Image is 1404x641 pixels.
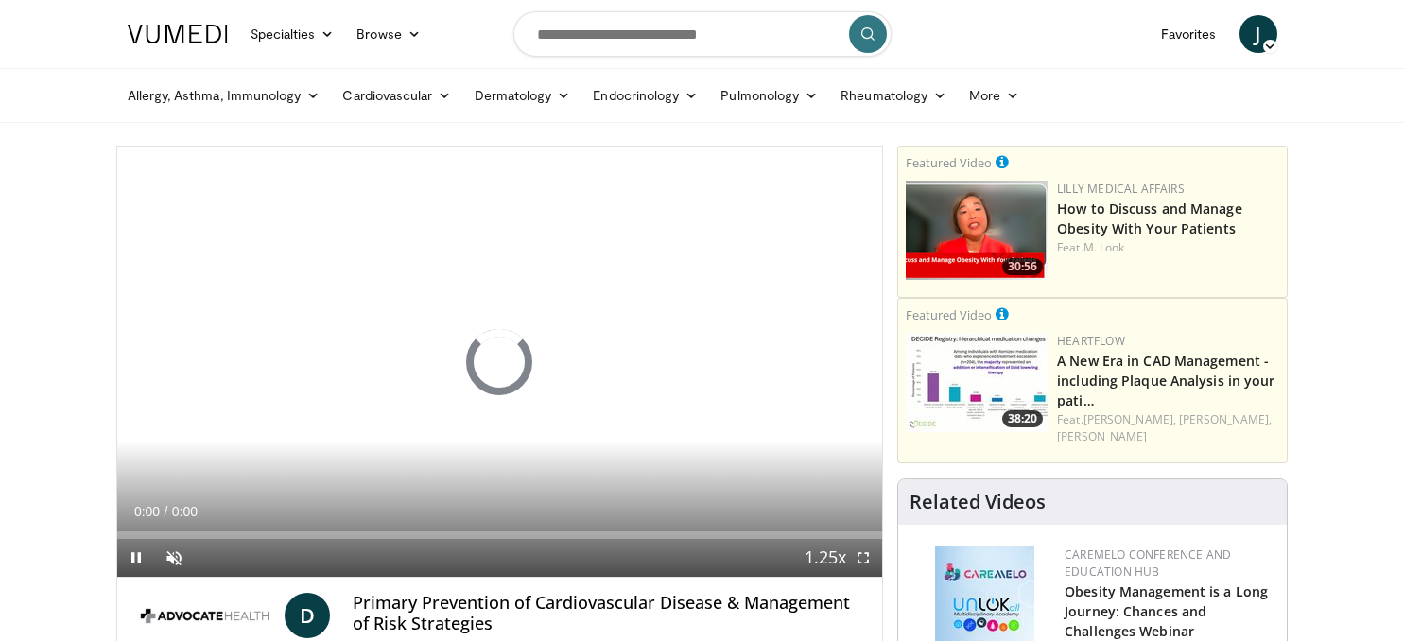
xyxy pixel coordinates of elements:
a: Specialties [239,15,346,53]
a: Lilly Medical Affairs [1057,181,1185,197]
small: Featured Video [906,306,992,323]
a: Heartflow [1057,333,1125,349]
a: [PERSON_NAME], [1179,411,1272,427]
a: Favorites [1150,15,1228,53]
a: 30:56 [906,181,1048,280]
a: M. Look [1083,239,1125,255]
span: 0:00 [134,504,160,519]
small: Featured Video [906,154,992,171]
span: 0:00 [172,504,198,519]
a: 38:20 [906,333,1048,432]
a: Browse [345,15,432,53]
a: Rheumatology [829,77,958,114]
input: Search topics, interventions [513,11,892,57]
a: Endocrinology [581,77,709,114]
button: Fullscreen [844,539,882,577]
a: [PERSON_NAME] [1057,428,1147,444]
a: CaReMeLO Conference and Education Hub [1065,546,1231,580]
span: / [165,504,168,519]
div: Progress Bar [117,531,883,539]
video-js: Video Player [117,147,883,578]
a: More [958,77,1031,114]
div: Feat. [1057,411,1279,445]
a: D [285,593,330,638]
img: 738d0e2d-290f-4d89-8861-908fb8b721dc.150x105_q85_crop-smart_upscale.jpg [906,333,1048,432]
h4: Primary Prevention of Cardiovascular Disease & Management of Risk Strategies [353,593,867,633]
a: Dermatology [463,77,582,114]
img: Advocate Health [132,593,277,638]
a: A New Era in CAD Management - including Plaque Analysis in your pati… [1057,352,1274,409]
a: J [1239,15,1277,53]
a: How to Discuss and Manage Obesity With Your Patients [1057,199,1242,237]
img: c98a6a29-1ea0-4bd5-8cf5-4d1e188984a7.png.150x105_q85_crop-smart_upscale.png [906,181,1048,280]
span: 30:56 [1002,258,1043,275]
img: VuMedi Logo [128,25,228,43]
div: Feat. [1057,239,1279,256]
span: 38:20 [1002,410,1043,427]
h4: Related Videos [910,491,1046,513]
button: Pause [117,539,155,577]
button: Unmute [155,539,193,577]
a: Obesity Management is a Long Journey: Chances and Challenges Webinar [1065,582,1268,640]
a: Pulmonology [709,77,829,114]
a: Cardiovascular [331,77,462,114]
button: Playback Rate [806,539,844,577]
a: [PERSON_NAME], [1083,411,1176,427]
a: Allergy, Asthma, Immunology [116,77,332,114]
